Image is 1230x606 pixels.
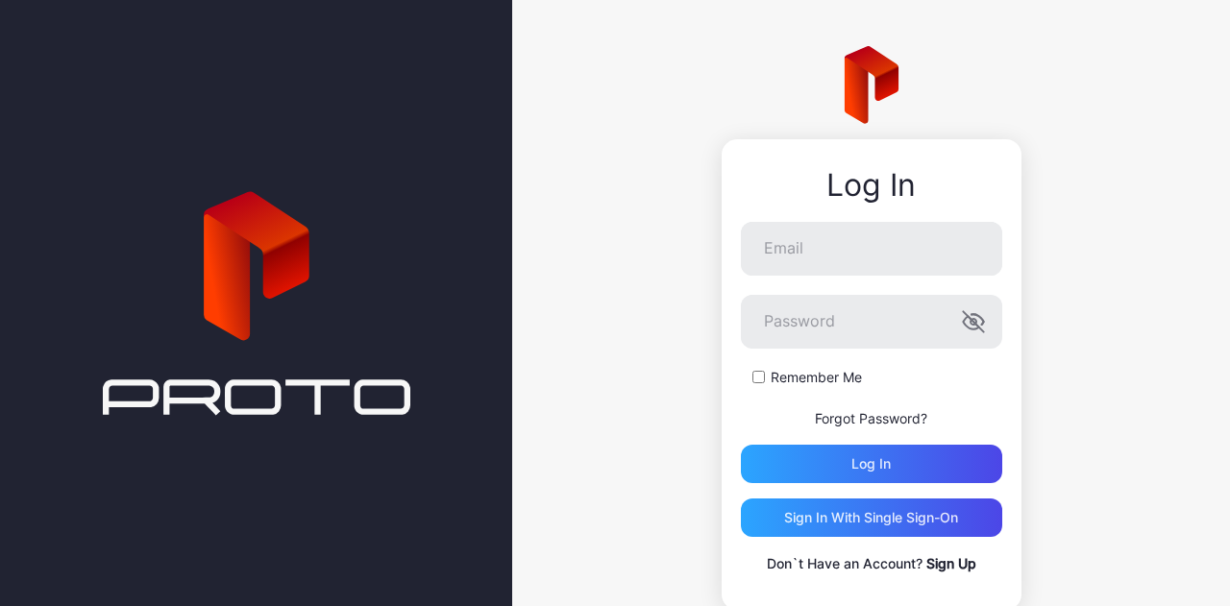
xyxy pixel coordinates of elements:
input: Password [741,295,1002,349]
label: Remember Me [771,368,862,387]
div: Log in [851,456,891,472]
button: Password [962,310,985,333]
a: Sign Up [926,555,976,571]
input: Email [741,222,1002,276]
button: Sign in With Single Sign-On [741,498,1002,537]
button: Log in [741,445,1002,483]
div: Sign in With Single Sign-On [784,510,958,525]
p: Don`t Have an Account? [741,552,1002,575]
div: Log In [741,168,1002,203]
a: Forgot Password? [815,410,927,426]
